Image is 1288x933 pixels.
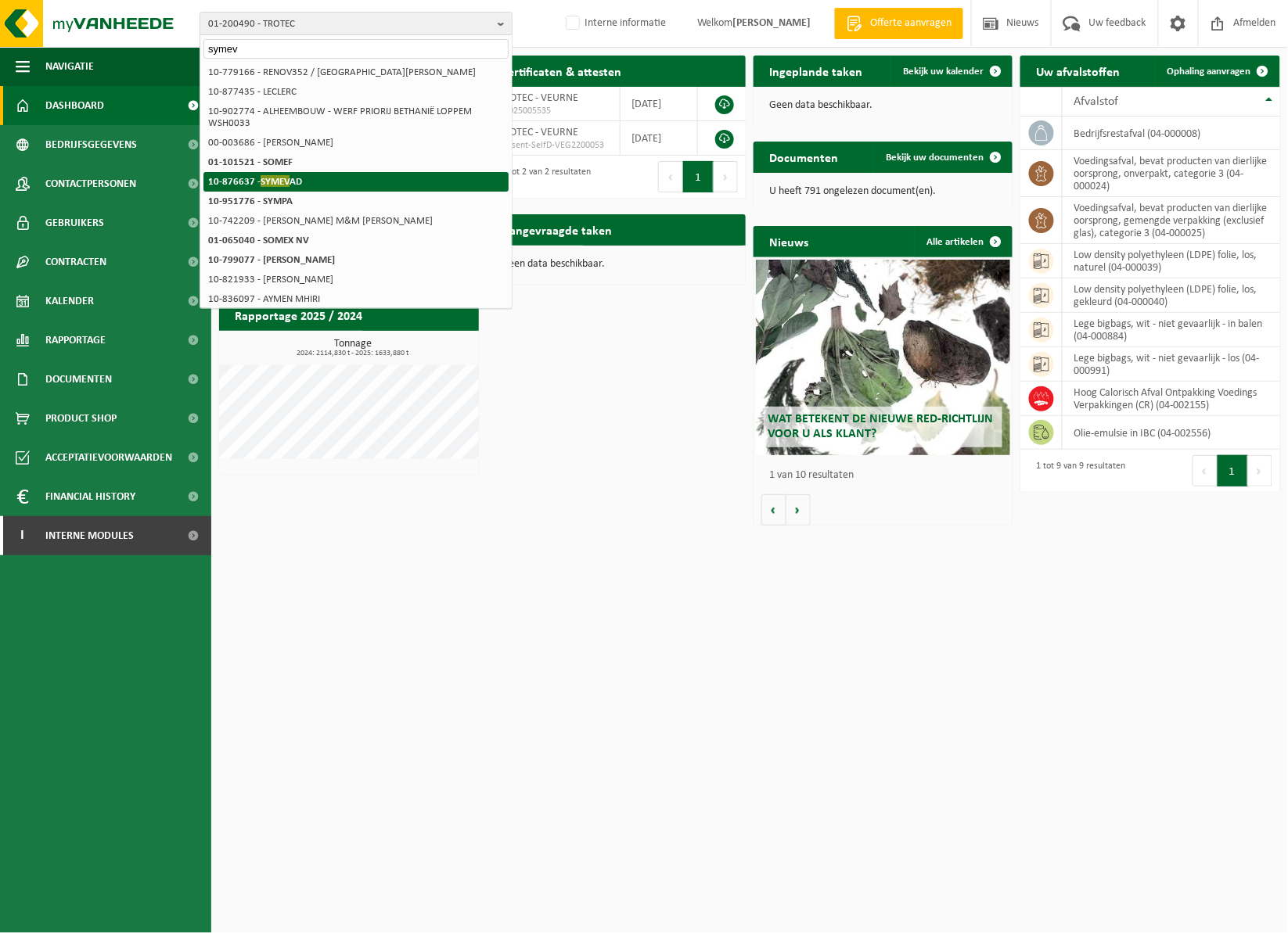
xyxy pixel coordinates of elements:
span: Kalender [45,282,94,321]
div: 1 tot 2 van 2 resultaten [495,160,592,194]
span: Rapportage [45,321,106,360]
li: 10-877435 - LECLERC [203,82,509,102]
h3: Tonnage [227,339,479,357]
a: Bekijk uw documenten [873,142,1011,173]
td: lege bigbags, wit - niet gevaarlijk - in balen (04-000884) [1063,313,1280,347]
span: Financial History [45,477,135,516]
label: Interne informatie [563,12,666,35]
button: Vorige [761,494,786,526]
span: Dashboard [45,86,104,125]
button: 1 [1218,455,1248,486]
a: Ophaling aanvragen [1155,56,1279,87]
span: I [16,516,30,555]
li: 10-742209 - [PERSON_NAME] M&M [PERSON_NAME] [203,211,509,231]
button: 1 [683,161,714,192]
td: [DATE] [621,121,699,156]
input: Zoeken naar gekoppelde vestigingen [203,39,509,59]
strong: 10-876637 - AD [208,175,302,187]
strong: 10-951776 - SYMPA [208,196,293,206]
a: Alle artikelen [914,226,1011,257]
span: Offerte aanvragen [866,16,955,31]
li: 00-003686 - [PERSON_NAME] [203,133,509,153]
a: Bekijk rapportage [362,330,477,361]
strong: 01-065040 - SOMEX NV [208,235,309,246]
td: [DATE] [621,87,699,121]
td: lege bigbags, wit - niet gevaarlijk - los (04-000991) [1063,347,1280,382]
strong: 10-799077 - [PERSON_NAME] [208,255,335,265]
h2: Ingeplande taken [754,56,878,86]
span: 2024: 2114,830 t - 2025: 1633,880 t [227,350,479,357]
span: Wat betekent de nieuwe RED-richtlijn voor u als klant? [768,413,993,440]
div: 1 tot 9 van 9 resultaten [1028,454,1125,488]
span: Ophaling aanvragen [1167,66,1251,77]
li: 10-836097 - AYMEN MHIRI [203,289,509,309]
span: Bekijk uw documenten [886,153,984,163]
td: bedrijfsrestafval (04-000008) [1063,117,1280,150]
strong: [PERSON_NAME] [732,17,811,29]
td: Hoog Calorisch Afval Ontpakking Voedings Verpakkingen (CR) (04-002155) [1063,382,1280,416]
td: voedingsafval, bevat producten van dierlijke oorsprong, gemengde verpakking (exclusief glas), cat... [1063,197,1280,244]
p: 1 van 10 resultaten [769,470,1006,481]
a: Offerte aanvragen [834,8,963,39]
button: Previous [658,161,683,192]
span: TROTEC - VEURNE [498,92,579,104]
span: Gebruikers [45,203,104,242]
span: Contactpersonen [45,164,136,203]
h2: Documenten [754,142,854,172]
td: voedingsafval, bevat producten van dierlijke oorsprong, onverpakt, categorie 3 (04-000024) [1063,150,1280,197]
h2: Uw afvalstoffen [1020,56,1135,86]
button: Next [714,161,738,192]
button: Volgende [786,494,811,526]
span: Acceptatievoorwaarden [45,438,172,477]
p: Geen data beschikbaar. [502,259,731,270]
a: Wat betekent de nieuwe RED-richtlijn voor u als klant? [756,260,1010,455]
li: 10-902774 - ALHEEMBOUW - WERF PRIORIJ BETHANIË LOPPEM WSH0033 [203,102,509,133]
span: Bedrijfsgegevens [45,125,137,164]
p: U heeft 791 ongelezen document(en). [769,186,998,197]
h2: Certificaten & attesten [487,56,638,86]
td: olie-emulsie in IBC (04-002556) [1063,416,1280,450]
span: Afvalstof [1074,95,1119,108]
li: 10-821933 - [PERSON_NAME] [203,270,509,289]
span: Contracten [45,242,106,282]
span: SYMEV [261,175,290,187]
strong: 01-101521 - SOMEF [208,157,293,167]
td: low density polyethyleen (LDPE) folie, los, naturel (04-000039) [1063,244,1280,278]
span: Navigatie [45,47,94,86]
p: Geen data beschikbaar. [769,100,998,111]
h2: Nieuws [754,226,824,257]
span: RED25005535 [498,105,608,117]
button: Previous [1193,455,1218,486]
span: Product Shop [45,399,117,438]
span: Consent-SelfD-VEG2200053 [498,139,608,152]
button: Next [1248,455,1272,486]
button: 01-200490 - TROTEC [200,12,513,35]
span: Interne modules [45,516,134,555]
h2: Rapportage 2025 / 2024 [219,300,378,330]
span: Bekijk uw kalender [903,66,984,77]
span: 01-200490 - TROTEC [208,13,491,36]
h2: Aangevraagde taken [487,214,628,245]
span: Documenten [45,360,112,399]
td: low density polyethyleen (LDPE) folie, los, gekleurd (04-000040) [1063,278,1280,313]
span: TROTEC - VEURNE [498,127,579,138]
a: Bekijk uw kalender [890,56,1011,87]
li: 10-779166 - RENOV352 / [GEOGRAPHIC_DATA][PERSON_NAME] [203,63,509,82]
